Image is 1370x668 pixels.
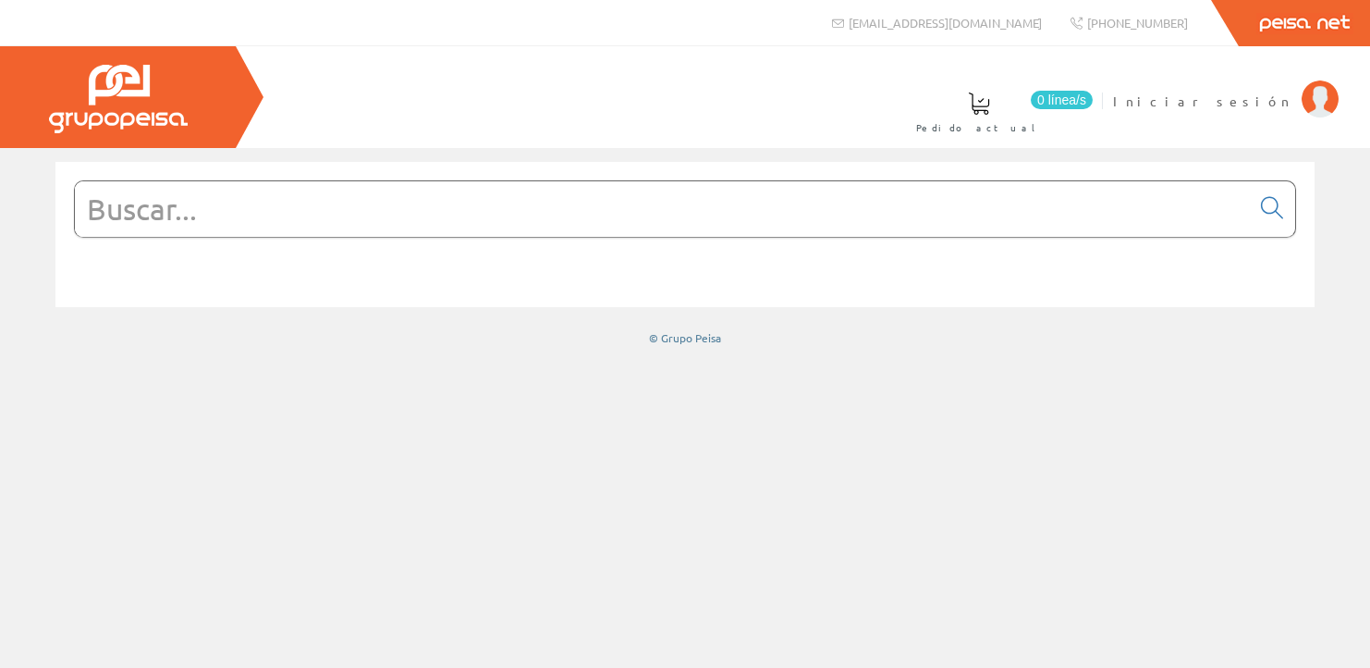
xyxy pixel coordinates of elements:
[1087,15,1188,31] span: [PHONE_NUMBER]
[1031,91,1093,109] span: 0 línea/s
[1113,77,1339,94] a: Iniciar sesión
[49,65,188,133] img: Grupo Peisa
[916,118,1042,137] span: Pedido actual
[1113,92,1292,110] span: Iniciar sesión
[55,330,1315,346] div: © Grupo Peisa
[849,15,1042,31] span: [EMAIL_ADDRESS][DOMAIN_NAME]
[75,181,1250,237] input: Buscar...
